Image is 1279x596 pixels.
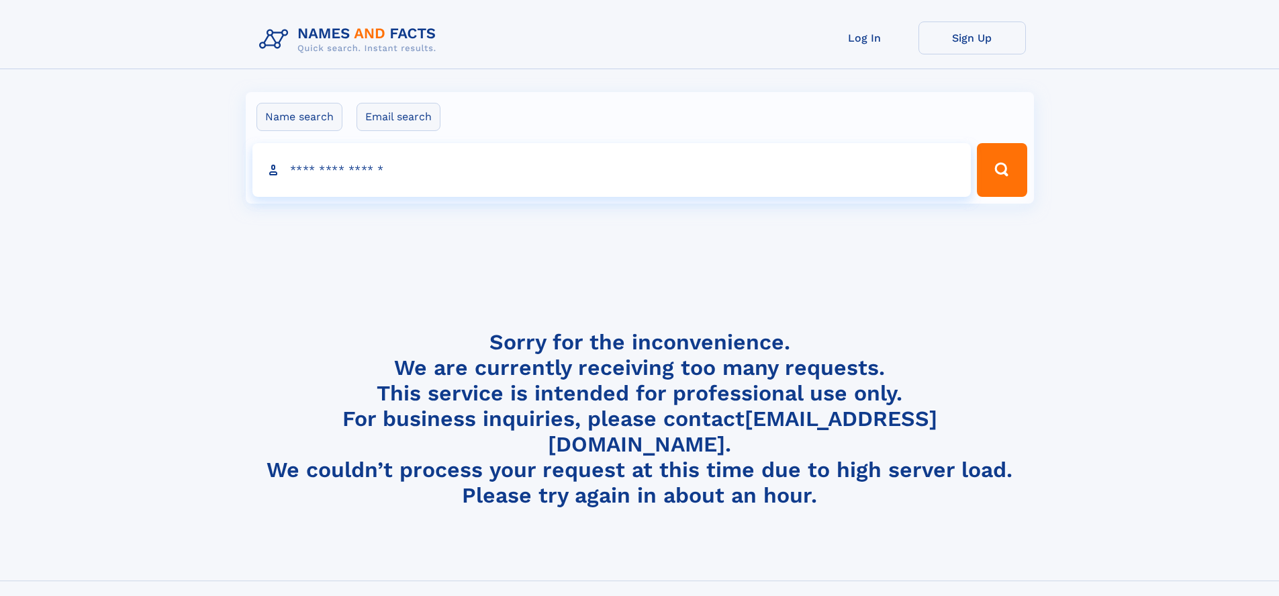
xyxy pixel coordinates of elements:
[918,22,1026,54] a: Sign Up
[252,143,972,197] input: search input
[357,103,440,131] label: Email search
[256,103,342,131] label: Name search
[254,329,1026,509] h4: Sorry for the inconvenience. We are currently receiving too many requests. This service is intend...
[548,406,937,457] a: [EMAIL_ADDRESS][DOMAIN_NAME]
[977,143,1027,197] button: Search Button
[811,22,918,54] a: Log In
[254,22,447,58] img: Logo Names and Facts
